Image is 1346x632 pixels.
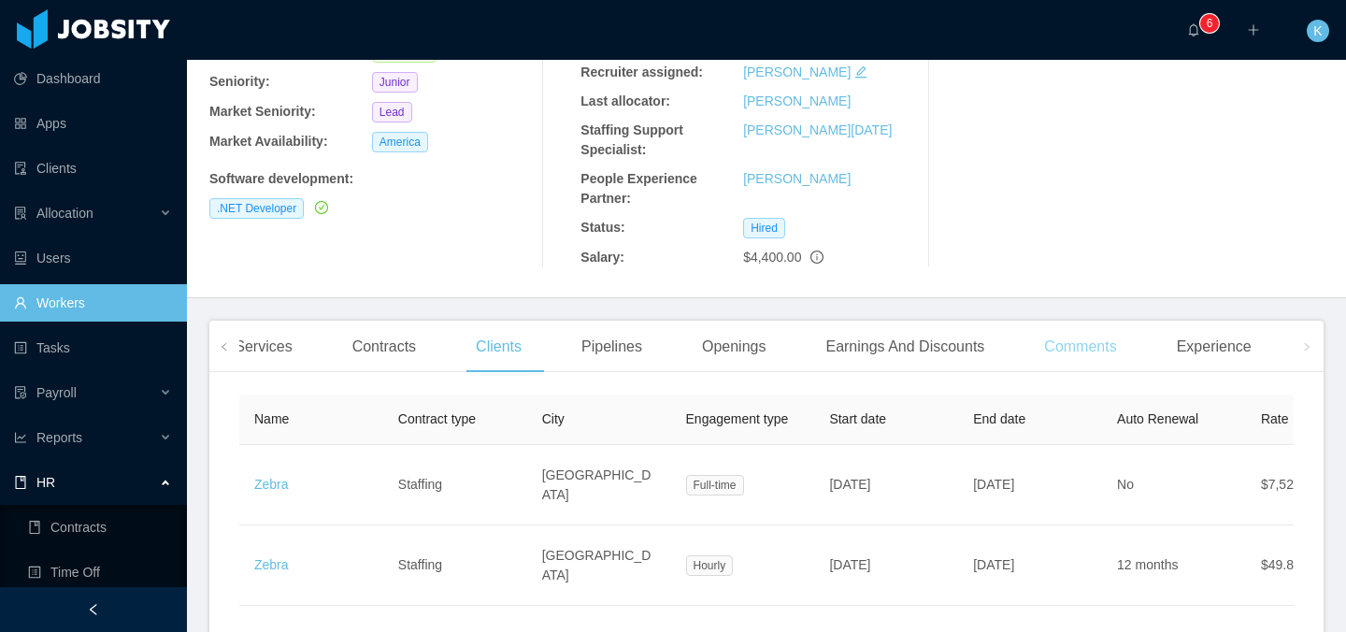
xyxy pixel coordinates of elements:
a: [PERSON_NAME] [743,171,851,186]
a: icon: userWorkers [14,284,172,322]
a: icon: appstoreApps [14,105,172,142]
i: icon: right [1302,342,1311,352]
span: Reports [36,430,82,445]
div: Clients [461,321,537,373]
i: icon: bell [1187,23,1200,36]
div: Services [220,321,307,373]
b: Market Seniority: [209,104,316,119]
a: Zebra [254,557,289,572]
i: icon: plus [1247,23,1260,36]
div: Comments [1029,321,1131,373]
span: Engagement type [686,411,789,426]
a: [PERSON_NAME][DATE] [743,122,892,137]
span: Rate [1261,411,1289,426]
b: Salary: [580,250,624,265]
span: America [372,132,428,152]
b: Staffing Support Specialist: [580,122,683,157]
span: .NET Developer [209,198,304,219]
a: [PERSON_NAME] [743,93,851,108]
span: Junior [372,72,418,93]
i: icon: edit [854,65,867,79]
span: [DATE] [973,557,1014,572]
td: 12 months [1102,525,1246,606]
span: Lead [372,102,412,122]
i: icon: check-circle [315,201,328,214]
a: icon: bookContracts [28,509,172,546]
span: K [1313,20,1322,42]
sup: 6 [1200,14,1219,33]
span: Allocation [36,206,93,221]
td: No [1102,445,1246,525]
span: [DATE] [829,477,870,492]
b: People Experience Partner: [580,171,697,206]
b: Recruiter assigned: [580,65,703,79]
span: City [542,411,565,426]
span: [DATE] [829,557,870,572]
b: Seniority: [209,74,270,89]
a: icon: check-circle [311,200,328,215]
div: Contracts [337,321,431,373]
td: [GEOGRAPHIC_DATA] [527,445,671,525]
span: Payroll [36,385,77,400]
span: [DATE] [973,477,1014,492]
span: Contract type [398,411,476,426]
a: icon: auditClients [14,150,172,187]
a: icon: pie-chartDashboard [14,60,172,97]
i: icon: book [14,476,27,489]
a: icon: profileTasks [14,329,172,366]
div: Pipelines [566,321,657,373]
b: Market Availability: [209,134,328,149]
p: 6 [1207,14,1213,33]
span: Start date [829,411,886,426]
span: Full-time [686,475,744,496]
div: Earnings And Discounts [810,321,999,373]
b: Last allocator: [580,93,670,108]
span: HR [36,475,55,490]
a: icon: profileTime Off [28,553,172,591]
span: End date [973,411,1025,426]
span: Name [254,411,289,426]
a: [PERSON_NAME] [743,65,851,79]
td: [GEOGRAPHIC_DATA] [527,525,671,606]
span: Auto Renewal [1117,411,1198,426]
span: Hired [743,218,785,238]
i: icon: line-chart [14,431,27,444]
span: info-circle [810,251,823,264]
div: Experience [1162,321,1267,373]
div: Openings [687,321,781,373]
a: icon: robotUsers [14,239,172,277]
i: icon: file-protect [14,386,27,399]
span: $4,400.00 [743,250,801,265]
i: icon: solution [14,207,27,220]
a: Zebra [254,477,289,492]
span: Staffing [398,557,442,572]
span: Staffing [398,477,442,492]
span: Hourly [686,555,734,576]
b: Software development : [209,171,353,186]
i: icon: left [220,342,229,352]
b: Status: [580,220,624,235]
